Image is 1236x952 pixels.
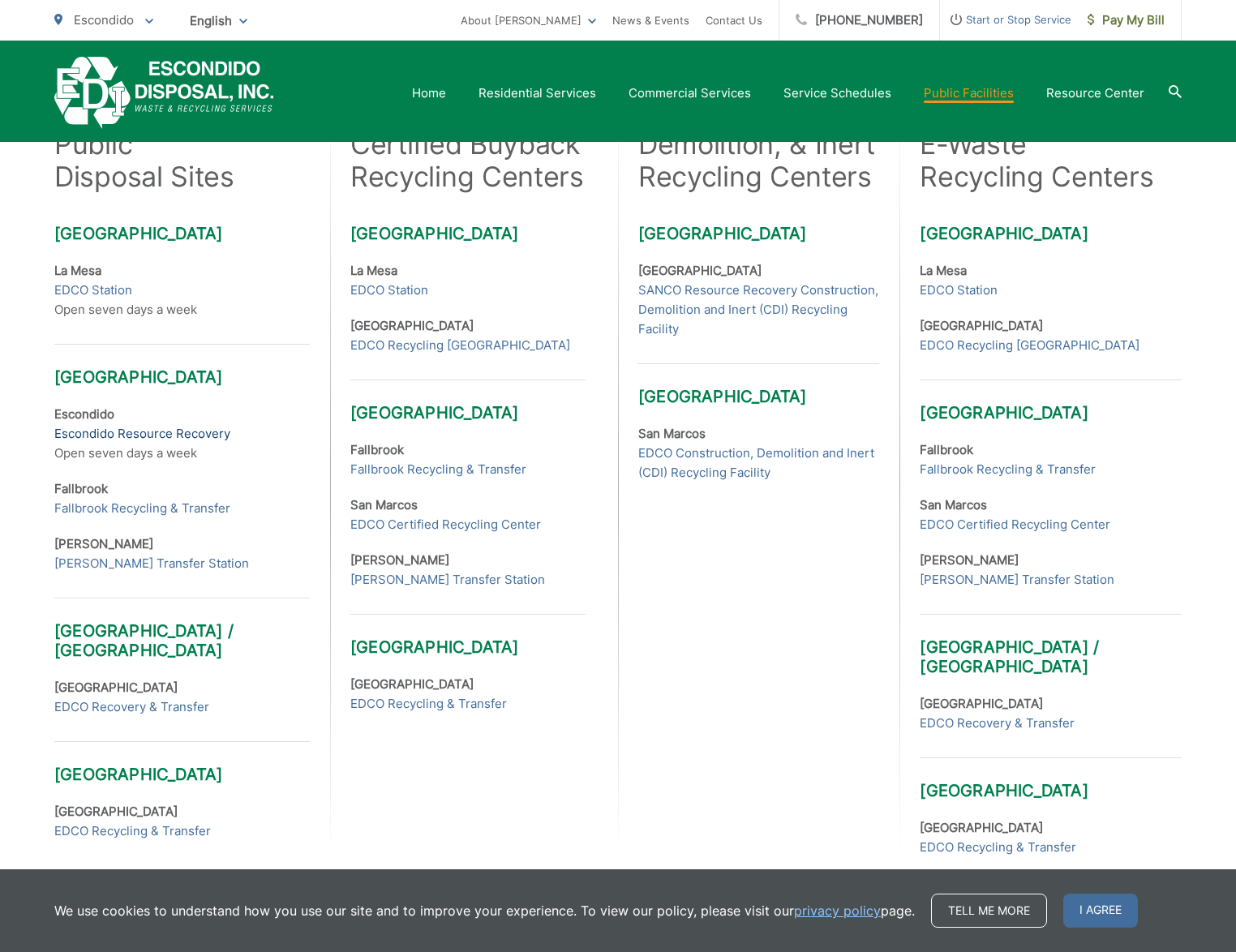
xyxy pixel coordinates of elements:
[350,552,449,568] strong: [PERSON_NAME]
[350,570,545,590] a: [PERSON_NAME] Transfer Station
[350,676,474,692] strong: [GEOGRAPHIC_DATA]
[794,901,881,920] a: privacy policy
[350,460,526,479] a: Fallbrook Recycling & Transfer
[931,894,1047,928] a: Tell me more
[54,821,211,841] a: EDCO Recycling & Transfer
[54,598,310,660] h3: [GEOGRAPHIC_DATA] / [GEOGRAPHIC_DATA]
[920,336,1139,355] a: EDCO Recycling [GEOGRAPHIC_DATA]
[920,442,973,457] strong: Fallbrook
[920,714,1075,733] a: EDCO Recovery & Transfer
[74,12,134,28] span: Escondido
[350,515,541,534] a: EDCO Certified Recycling Center
[638,281,879,339] a: SANCO Resource Recovery Construction, Demolition and Inert (CDI) Recycling Facility
[350,318,474,333] strong: [GEOGRAPHIC_DATA]
[350,380,586,422] h3: [GEOGRAPHIC_DATA]
[920,696,1043,711] strong: [GEOGRAPHIC_DATA]
[920,515,1110,534] a: EDCO Certified Recycling Center
[350,336,570,355] a: EDCO Recycling [GEOGRAPHIC_DATA]
[54,901,915,920] p: We use cookies to understand how you use our site and to improve your experience. To view our pol...
[1088,11,1165,30] span: Pay My Bill
[920,224,1181,243] h3: [GEOGRAPHIC_DATA]
[178,6,260,35] span: English
[920,497,987,512] strong: San Marcos
[412,84,446,103] a: Home
[54,697,209,717] a: EDCO Recovery & Transfer
[54,499,230,518] a: Fallbrook Recycling & Transfer
[920,380,1181,422] h3: [GEOGRAPHIC_DATA]
[479,84,596,103] a: Residential Services
[1046,84,1144,103] a: Resource Center
[920,263,967,278] strong: La Mesa
[920,281,998,300] a: EDCO Station
[350,128,586,193] h2: Certified Buyback Recycling Centers
[54,481,108,496] strong: Fallbrook
[350,224,586,243] h3: [GEOGRAPHIC_DATA]
[54,263,101,278] strong: La Mesa
[638,224,879,243] h3: [GEOGRAPHIC_DATA]
[350,442,404,457] strong: Fallbrook
[638,426,706,441] strong: San Marcos
[54,344,310,387] h3: [GEOGRAPHIC_DATA]
[638,263,762,278] strong: [GEOGRAPHIC_DATA]
[54,128,234,193] h2: Public Disposal Sites
[350,497,418,512] strong: San Marcos
[920,614,1181,676] h3: [GEOGRAPHIC_DATA] / [GEOGRAPHIC_DATA]
[54,424,230,444] a: Escondido Resource Recovery
[924,84,1014,103] a: Public Facilities
[54,224,310,243] h3: [GEOGRAPHIC_DATA]
[638,96,879,193] h2: Construction, Demolition, & Inert Recycling Centers
[350,614,586,657] h3: [GEOGRAPHIC_DATA]
[54,804,178,819] strong: [GEOGRAPHIC_DATA]
[54,261,310,319] p: Open seven days a week
[350,281,428,300] a: EDCO Station
[920,318,1043,333] strong: [GEOGRAPHIC_DATA]
[920,838,1076,857] a: EDCO Recycling & Transfer
[54,554,249,573] a: [PERSON_NAME] Transfer Station
[461,11,596,30] a: About [PERSON_NAME]
[920,128,1153,193] h2: E-Waste Recycling Centers
[629,84,751,103] a: Commercial Services
[920,757,1181,800] h3: [GEOGRAPHIC_DATA]
[54,281,132,300] a: EDCO Station
[920,552,1019,568] strong: [PERSON_NAME]
[54,57,274,129] a: EDCD logo. Return to the homepage.
[920,460,1096,479] a: Fallbrook Recycling & Transfer
[54,741,310,784] h3: [GEOGRAPHIC_DATA]
[920,570,1114,590] a: [PERSON_NAME] Transfer Station
[638,444,879,482] a: EDCO Construction, Demolition and Inert (CDI) Recycling Facility
[783,84,891,103] a: Service Schedules
[54,405,310,463] p: Open seven days a week
[350,263,397,278] strong: La Mesa
[350,694,507,714] a: EDCO Recycling & Transfer
[706,11,762,30] a: Contact Us
[54,680,178,695] strong: [GEOGRAPHIC_DATA]
[920,820,1043,835] strong: [GEOGRAPHIC_DATA]
[638,363,879,406] h3: [GEOGRAPHIC_DATA]
[54,406,114,422] strong: Escondido
[612,11,689,30] a: News & Events
[54,536,153,551] strong: [PERSON_NAME]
